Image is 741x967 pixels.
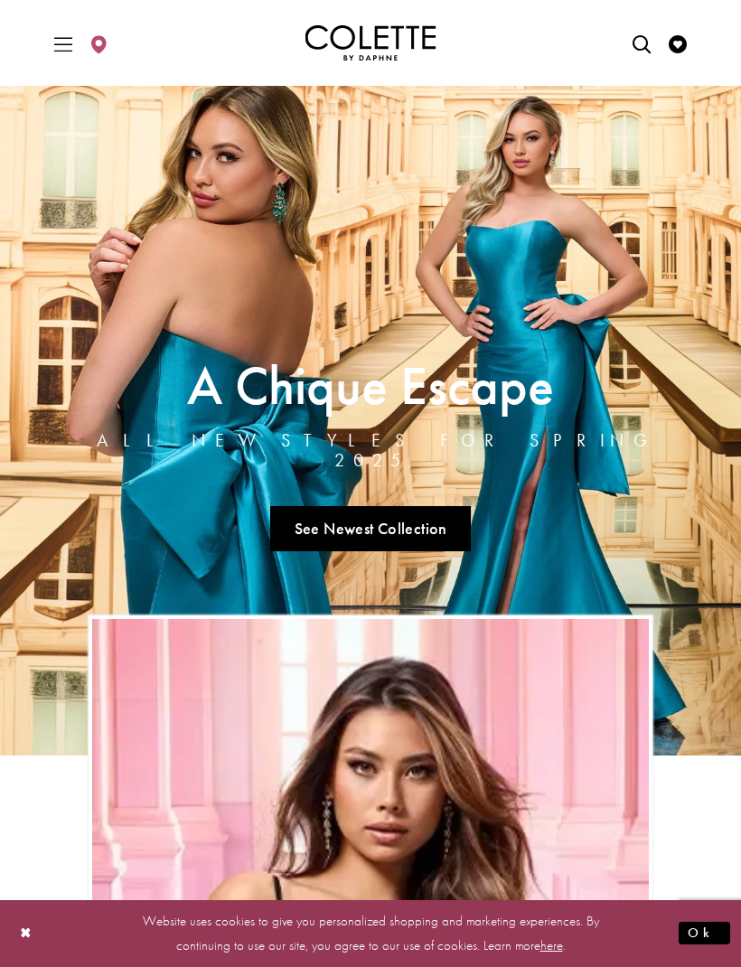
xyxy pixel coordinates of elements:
[54,499,688,559] ul: Slider Links
[679,923,730,945] button: Submit Dialog
[130,909,611,958] p: Website uses cookies to give you personalized shopping and marketing experiences. By continuing t...
[540,936,563,954] a: here
[11,918,42,950] button: Close Dialog
[270,506,471,551] a: See Newest Collection A Chique Escape All New Styles For Spring 2025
